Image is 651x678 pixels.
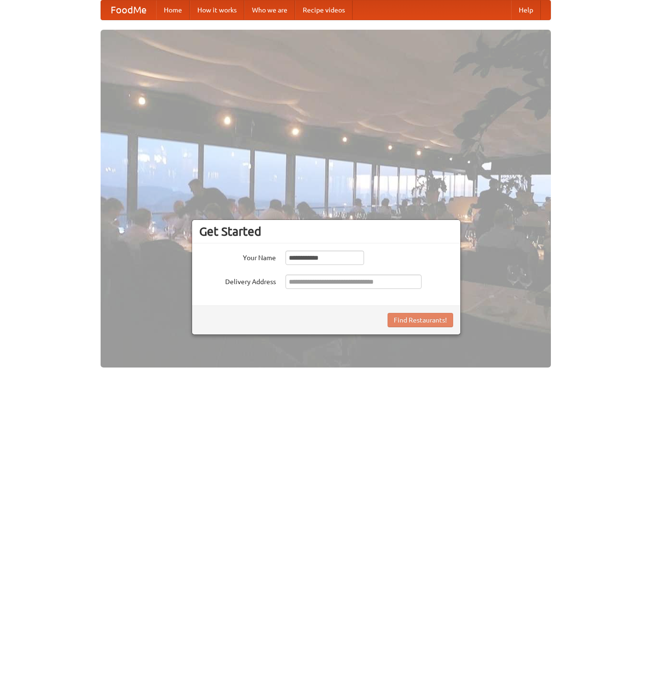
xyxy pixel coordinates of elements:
[156,0,190,20] a: Home
[199,251,276,263] label: Your Name
[511,0,541,20] a: Help
[199,275,276,287] label: Delivery Address
[101,0,156,20] a: FoodMe
[199,224,453,239] h3: Get Started
[244,0,295,20] a: Who we are
[388,313,453,327] button: Find Restaurants!
[295,0,353,20] a: Recipe videos
[190,0,244,20] a: How it works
